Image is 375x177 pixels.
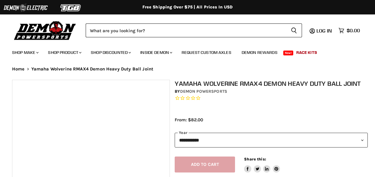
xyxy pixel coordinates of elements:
[48,2,94,14] img: TGB Logo 2
[8,46,42,59] a: Shop Make
[180,89,227,94] a: Demon Powersports
[86,23,302,37] form: Product
[86,23,286,37] input: Search
[31,67,154,72] span: Yamaha Wolverine RMAX4 Demon Heavy Duty Ball Joint
[175,133,368,147] select: year
[175,88,368,95] div: by
[316,28,332,34] span: Log in
[335,26,363,35] a: $0.00
[86,46,135,59] a: Shop Discounted
[175,80,368,87] h1: Yamaha Wolverine RMAX4 Demon Heavy Duty Ball Joint
[12,67,25,72] a: Home
[244,157,266,161] span: Share this:
[314,28,335,33] a: Log in
[237,46,282,59] a: Demon Rewards
[3,2,48,14] img: Demon Electric Logo 2
[43,46,85,59] a: Shop Product
[175,95,368,101] span: Rated 0.0 out of 5 stars 0 reviews
[286,23,302,37] button: Search
[177,46,236,59] a: Request Custom Axles
[292,46,322,59] a: Race Kits
[347,28,360,33] span: $0.00
[283,51,294,55] span: New!
[8,44,358,59] ul: Main menu
[136,46,176,59] a: Inside Demon
[244,157,280,172] aside: Share this:
[175,117,203,123] span: From: $82.00
[12,20,78,41] img: Demon Powersports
